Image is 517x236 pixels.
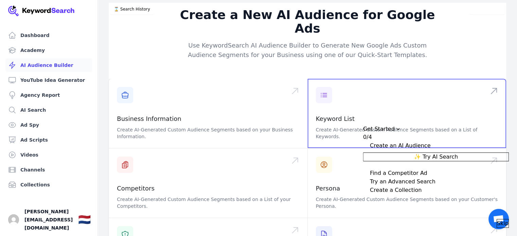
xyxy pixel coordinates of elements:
a: Business Information [117,115,181,122]
p: Use KeywordSearch AI Audience Builder to Generate New Google Ads Custom Audience Segments for you... [177,41,438,60]
button: ⌛️ Search History [110,4,154,14]
a: Competitors [117,185,155,192]
button: Video Tutorial [469,4,505,14]
span: [PERSON_NAME][EMAIL_ADDRESS][DOMAIN_NAME] [24,207,73,232]
span: ✨ Try AI Search [414,153,458,161]
button: Expand Checklist [363,169,509,177]
a: Dashboard [5,29,92,42]
a: Collections [5,178,92,192]
a: Channels [5,163,92,177]
a: Academy [5,43,92,57]
div: 🇳🇱 [78,214,91,226]
div: Create an AI Audience [370,142,430,150]
button: Collapse Checklist [363,142,509,150]
button: 🇳🇱 [78,213,91,226]
a: AI Search [5,103,92,117]
div: 0/4 [363,133,372,141]
button: Expand Checklist [363,186,509,194]
a: AI Audience Builder [5,58,92,72]
button: Collapse Checklist [363,125,509,141]
a: Keyword List [316,115,355,122]
button: Open user button [8,214,19,225]
img: Your Company [8,5,75,16]
button: Skip [497,219,509,228]
div: Get Started [363,125,395,133]
span: Skip [497,219,509,228]
a: Videos [5,148,92,162]
a: Ad Spy [5,118,92,132]
div: Find a Competitor Ad [370,169,427,177]
button: ✨ Try AI Search [363,152,509,161]
a: YouTube Idea Generator [5,73,92,87]
button: Expand Checklist [363,178,509,186]
div: Get Started [363,125,509,228]
a: Agency Report [5,88,92,102]
a: Ad Scripts [5,133,92,147]
div: Drag to move checklist [363,125,509,133]
h2: Create a New AI Audience for Google Ads [177,8,438,35]
div: Try an Advanced Search [370,178,435,186]
a: Persona [316,185,340,192]
div: Create a Collection [370,186,421,194]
